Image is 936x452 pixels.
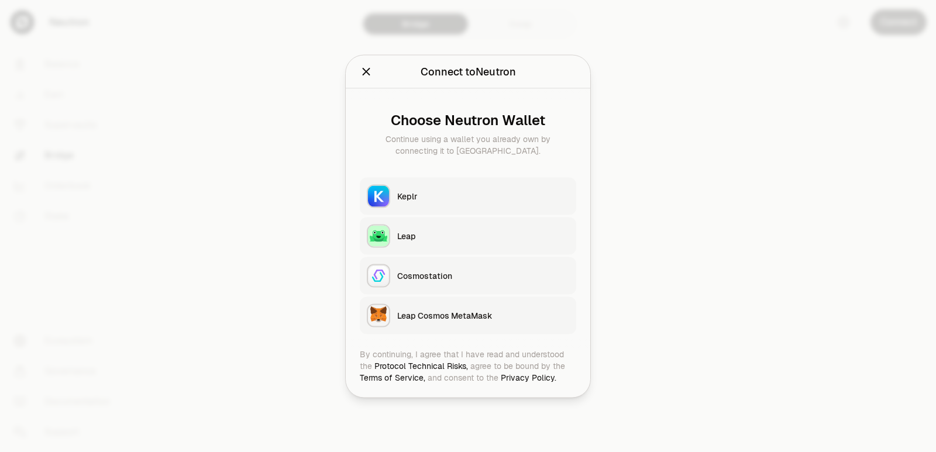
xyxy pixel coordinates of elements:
[360,296,576,334] button: Leap Cosmos MetaMaskLeap Cosmos MetaMask
[368,225,389,246] img: Leap
[397,190,569,202] div: Keplr
[368,305,389,326] img: Leap Cosmos MetaMask
[501,372,556,382] a: Privacy Policy.
[360,372,425,382] a: Terms of Service,
[397,309,569,321] div: Leap Cosmos MetaMask
[369,112,567,128] div: Choose Neutron Wallet
[421,63,516,80] div: Connect to Neutron
[397,230,569,241] div: Leap
[360,63,373,80] button: Close
[360,217,576,254] button: LeapLeap
[368,265,389,286] img: Cosmostation
[360,257,576,294] button: CosmostationCosmostation
[360,348,576,383] div: By continuing, I agree that I have read and understood the agree to be bound by the and consent t...
[374,360,468,371] a: Protocol Technical Risks,
[397,270,569,281] div: Cosmostation
[368,185,389,206] img: Keplr
[360,177,576,215] button: KeplrKeplr
[369,133,567,156] div: Continue using a wallet you already own by connecting it to [GEOGRAPHIC_DATA].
